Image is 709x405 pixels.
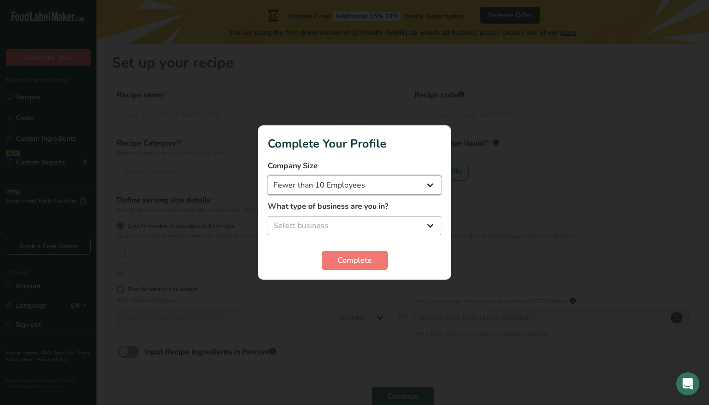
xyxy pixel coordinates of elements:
div: Open Intercom Messenger [676,372,699,395]
button: Complete [322,251,388,270]
h1: Complete Your Profile [268,135,441,152]
label: Company Size [268,160,441,172]
label: What type of business are you in? [268,201,441,212]
span: Complete [338,255,372,266]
